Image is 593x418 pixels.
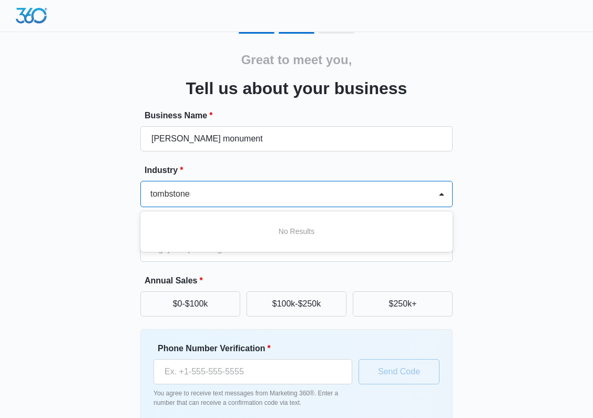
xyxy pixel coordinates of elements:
p: You agree to receive text messages from Marketing 360®. Enter a number that can receive a confirm... [154,389,352,407]
h3: Tell us about your business [186,76,407,101]
h2: Great to meet you, [241,50,352,69]
label: Annual Sales [145,274,457,287]
button: $100k-$250k [247,291,346,317]
input: Ex. +1-555-555-5555 [154,359,352,384]
label: Business Name [145,109,457,122]
div: No Results [140,222,453,241]
input: e.g. Jane's Plumbing [140,126,453,151]
button: $250k+ [353,291,453,317]
label: Phone Number Verification [158,342,356,355]
label: Industry [145,164,457,177]
button: $0-$100k [140,291,240,317]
